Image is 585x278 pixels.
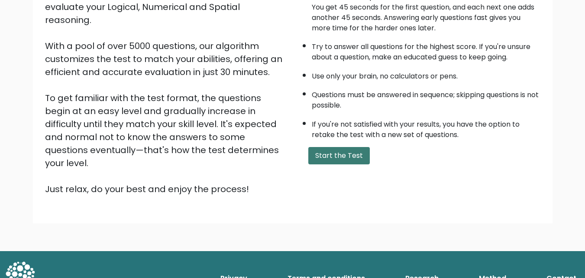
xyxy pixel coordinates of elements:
li: Try to answer all questions for the highest score. If you're unsure about a question, make an edu... [312,37,540,62]
button: Start the Test [308,147,370,164]
li: Use only your brain, no calculators or pens. [312,67,540,82]
li: If you're not satisfied with your results, you have the option to retake the test with a new set ... [312,115,540,140]
li: Questions must be answered in sequence; skipping questions is not possible. [312,85,540,111]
